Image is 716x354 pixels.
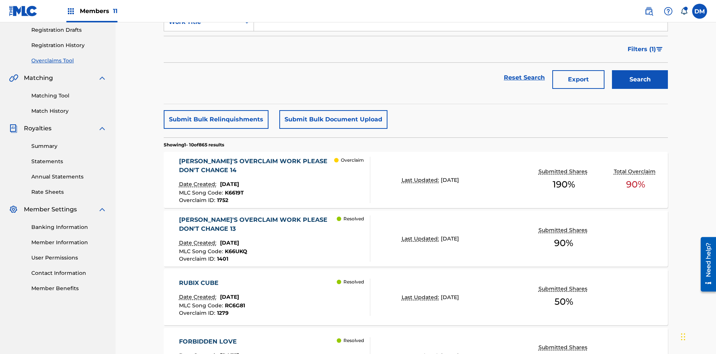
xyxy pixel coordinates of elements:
img: Member Settings [9,205,18,214]
button: Export [552,70,604,89]
a: [PERSON_NAME]'S OVERCLAIM WORK PLEASE DON'T CHANGE 14Date Created:[DATE]MLC Song Code:K6619TOverc... [164,152,668,208]
p: Showing 1 - 10 of 865 results [164,142,224,148]
div: [PERSON_NAME]'S OVERCLAIM WORK PLEASE DON'T CHANGE 13 [179,215,337,233]
button: Submit Bulk Relinquishments [164,110,268,129]
p: Date Created: [179,180,218,188]
p: Resolved [343,337,364,344]
p: Last Updated: [402,294,441,301]
span: Member Settings [24,205,77,214]
span: [DATE] [441,235,459,242]
span: K6619T [225,189,244,196]
img: help [664,7,673,16]
span: [DATE] [441,294,459,301]
button: Submit Bulk Document Upload [279,110,387,129]
a: User Permissions [31,254,107,262]
img: Matching [9,74,18,83]
img: Top Rightsholders [66,7,75,16]
p: Submitted Shares [538,226,589,234]
span: 90 % [554,236,573,250]
p: Resolved [343,279,364,285]
p: Last Updated: [402,235,441,243]
span: Overclaim ID : [179,197,217,204]
button: Search [612,70,668,89]
div: Drag [681,326,685,348]
img: MLC Logo [9,6,38,16]
p: Total Overclaim [614,168,657,176]
img: expand [98,205,107,214]
span: 1279 [217,310,229,316]
span: Members [80,7,117,15]
a: Summary [31,142,107,150]
span: [DATE] [220,239,239,246]
a: Overclaims Tool [31,57,107,65]
a: Rate Sheets [31,188,107,196]
iframe: Resource Center [695,234,716,295]
a: [PERSON_NAME]'S OVERCLAIM WORK PLEASE DON'T CHANGE 13Date Created:[DATE]MLC Song Code:K66UKQOverc... [164,211,668,267]
span: 11 [113,7,117,15]
iframe: Chat Widget [679,318,716,354]
a: Registration History [31,41,107,49]
a: Match History [31,107,107,115]
div: RUBIX CUBE [179,279,245,288]
p: Last Updated: [402,176,441,184]
div: User Menu [692,4,707,19]
a: Annual Statements [31,173,107,181]
span: Royalties [24,124,51,133]
button: Filters (1) [623,40,668,59]
p: Submitted Shares [538,285,589,293]
span: Matching [24,74,53,83]
div: [PERSON_NAME]'S OVERCLAIM WORK PLEASE DON'T CHANGE 14 [179,157,335,175]
img: expand [98,74,107,83]
div: Notifications [680,7,688,15]
a: Member Benefits [31,285,107,292]
a: Reset Search [500,69,549,86]
span: Overclaim ID : [179,255,217,262]
p: Overclaim [341,157,364,164]
img: Royalties [9,124,18,133]
a: Member Information [31,239,107,246]
span: 90 % [626,178,645,191]
a: Statements [31,158,107,165]
span: MLC Song Code : [179,302,225,309]
img: expand [98,124,107,133]
p: Resolved [343,215,364,222]
p: Date Created: [179,293,218,301]
p: Date Created: [179,239,218,247]
p: Submitted Shares [538,168,589,176]
div: Help [661,4,676,19]
span: MLC Song Code : [179,189,225,196]
span: [DATE] [220,294,239,300]
a: Matching Tool [31,92,107,100]
span: RC6G81 [225,302,245,309]
span: MLC Song Code : [179,248,225,255]
div: FORBIDDEN LOVE [179,337,246,346]
a: Public Search [641,4,656,19]
a: Banking Information [31,223,107,231]
span: [DATE] [220,181,239,187]
span: 190 % [553,178,575,191]
span: 1752 [217,197,228,204]
a: Registration Drafts [31,26,107,34]
span: 50 % [555,295,573,308]
img: search [644,7,653,16]
span: Filters ( 1 ) [628,45,656,54]
span: [DATE] [441,177,459,183]
span: K66UKQ [225,248,247,255]
form: Search Form [164,13,668,93]
a: Contact Information [31,269,107,277]
span: Overclaim ID : [179,310,217,316]
img: filter [656,47,663,52]
p: Submitted Shares [538,344,589,351]
span: 1401 [217,255,228,262]
a: RUBIX CUBEDate Created:[DATE]MLC Song Code:RC6G81Overclaim ID:1279 ResolvedLast Updated:[DATE]Sub... [164,269,668,325]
